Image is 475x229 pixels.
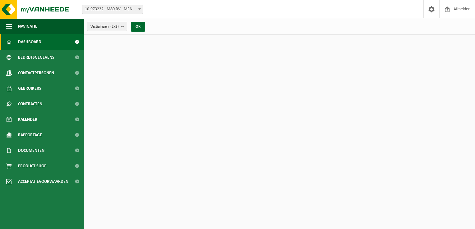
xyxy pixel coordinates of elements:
count: (2/2) [110,25,119,29]
span: Kalender [18,112,37,127]
span: 10-973232 - M80 BV - MENEN [82,5,143,14]
span: Acceptatievoorwaarden [18,174,68,189]
span: Navigatie [18,19,37,34]
span: Gebruikers [18,81,41,96]
button: OK [131,22,145,32]
span: Contracten [18,96,42,112]
span: Product Shop [18,158,46,174]
span: Bedrijfsgegevens [18,50,54,65]
span: Rapportage [18,127,42,143]
span: Documenten [18,143,44,158]
button: Vestigingen(2/2) [87,22,127,31]
span: Contactpersonen [18,65,54,81]
span: Vestigingen [90,22,119,31]
span: Dashboard [18,34,41,50]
